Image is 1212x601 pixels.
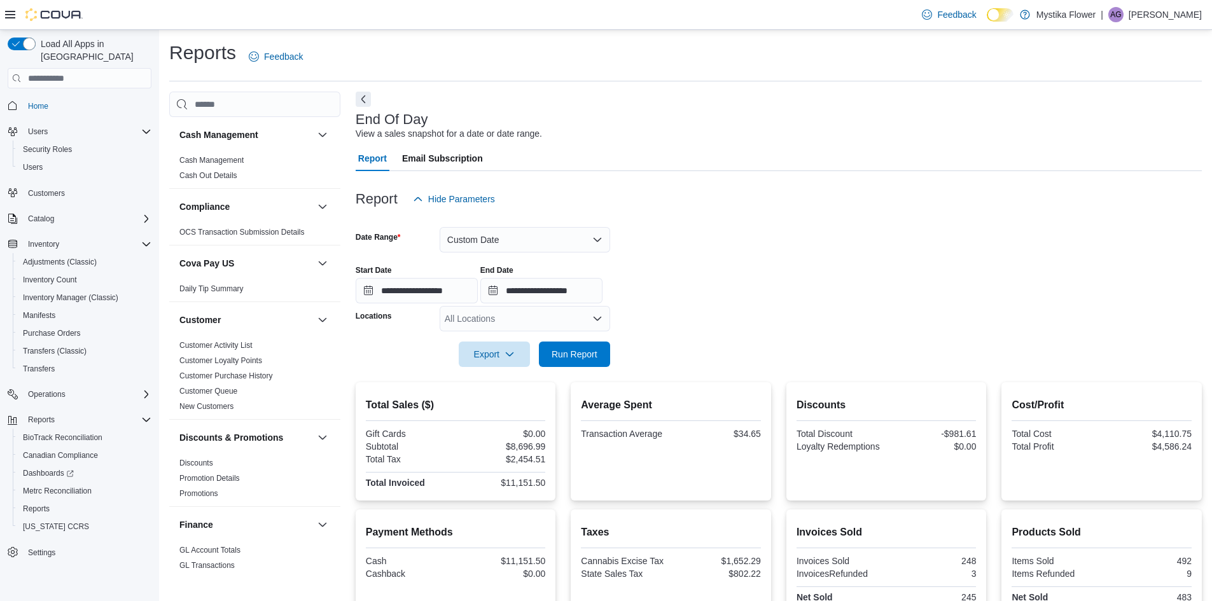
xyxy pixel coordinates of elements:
[179,257,234,270] h3: Cova Pay US
[28,101,48,111] span: Home
[179,227,305,237] span: OCS Transaction Submission Details
[13,342,157,360] button: Transfers (Classic)
[1110,7,1121,22] span: AG
[581,556,668,566] div: Cannabis Excise Tax
[179,371,273,380] a: Customer Purchase History
[581,429,668,439] div: Transaction Average
[28,389,66,399] span: Operations
[23,237,64,252] button: Inventory
[315,256,330,271] button: Cova Pay US
[179,314,312,326] button: Customer
[458,556,545,566] div: $11,151.50
[179,489,218,498] a: Promotions
[1036,7,1096,22] p: Mystika Flower
[581,525,761,540] h2: Taxes
[3,411,157,429] button: Reports
[18,430,108,445] a: BioTrack Reconciliation
[18,254,151,270] span: Adjustments (Classic)
[13,289,157,307] button: Inventory Manager (Classic)
[13,360,157,378] button: Transfers
[18,519,151,534] span: Washington CCRS
[23,97,151,113] span: Home
[169,40,236,66] h1: Reports
[674,429,761,439] div: $34.65
[179,371,273,381] span: Customer Purchase History
[552,348,597,361] span: Run Report
[23,257,97,267] span: Adjustments (Classic)
[179,284,244,293] a: Daily Tip Summary
[366,569,453,579] div: Cashback
[428,193,495,205] span: Hide Parameters
[179,155,244,165] span: Cash Management
[23,432,102,443] span: BioTrack Reconciliation
[179,200,312,213] button: Compliance
[18,142,151,157] span: Security Roles
[169,281,340,301] div: Cova Pay US
[23,328,81,338] span: Purchase Orders
[23,186,70,201] a: Customers
[179,545,240,555] span: GL Account Totals
[169,225,340,245] div: Compliance
[3,235,157,253] button: Inventory
[13,518,157,535] button: [US_STATE] CCRS
[23,544,151,560] span: Settings
[1012,429,1099,439] div: Total Cost
[1104,429,1192,439] div: $4,110.75
[3,210,157,228] button: Catalog
[797,556,884,566] div: Invoices Sold
[459,342,530,367] button: Export
[179,401,233,411] span: New Customers
[18,160,151,175] span: Users
[366,429,453,439] div: Gift Cards
[674,569,761,579] div: $802.22
[592,314,603,324] button: Open list of options
[315,517,330,532] button: Finance
[23,237,151,252] span: Inventory
[466,342,522,367] span: Export
[3,184,157,202] button: Customers
[179,156,244,165] a: Cash Management
[315,430,330,445] button: Discounts & Promotions
[1104,441,1192,452] div: $4,586.24
[3,385,157,403] button: Operations
[18,326,151,341] span: Purchase Orders
[315,312,330,328] button: Customer
[18,361,60,376] a: Transfers
[3,96,157,114] button: Home
[179,459,213,467] a: Discounts
[179,431,312,444] button: Discounts & Promotions
[358,146,387,171] span: Report
[23,412,60,427] button: Reports
[23,450,98,460] span: Canadian Compliance
[480,278,603,303] input: Press the down key to open a popover containing a calendar.
[13,446,157,464] button: Canadian Compliance
[23,468,74,478] span: Dashboards
[408,186,500,212] button: Hide Parameters
[18,290,151,305] span: Inventory Manager (Classic)
[28,188,65,198] span: Customers
[18,361,151,376] span: Transfers
[13,141,157,158] button: Security Roles
[13,307,157,324] button: Manifests
[179,386,237,396] span: Customer Queue
[18,142,77,157] a: Security Roles
[179,518,213,531] h3: Finance
[23,275,77,285] span: Inventory Count
[1101,7,1103,22] p: |
[797,429,884,439] div: Total Discount
[23,346,87,356] span: Transfers (Classic)
[23,211,151,226] span: Catalog
[179,458,213,468] span: Discounts
[179,314,221,326] h3: Customer
[23,310,55,321] span: Manifests
[179,170,237,181] span: Cash Out Details
[581,397,761,413] h2: Average Spent
[366,556,453,566] div: Cash
[18,272,82,287] a: Inventory Count
[13,482,157,500] button: Metrc Reconciliation
[23,522,89,532] span: [US_STATE] CCRS
[13,253,157,271] button: Adjustments (Classic)
[23,486,92,496] span: Metrc Reconciliation
[1104,556,1192,566] div: 492
[23,387,71,402] button: Operations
